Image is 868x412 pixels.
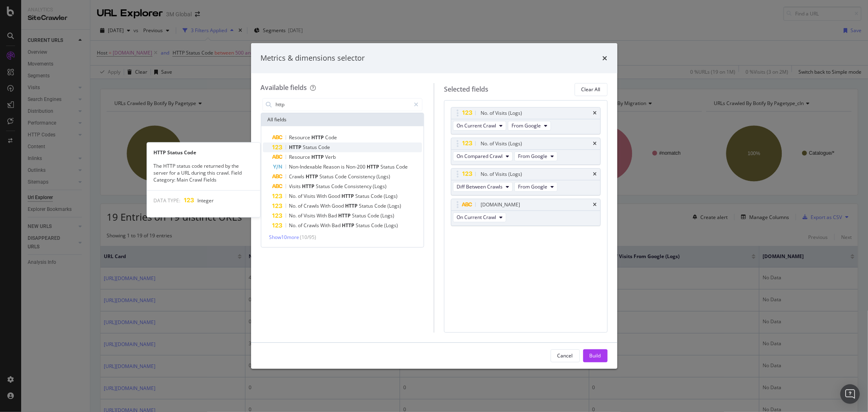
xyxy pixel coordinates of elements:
[593,172,597,177] div: times
[345,183,373,190] span: Consistency
[147,162,260,183] div: The HTTP status code returned by the server for a URL during this crawl. Field Category: Main Cra...
[582,86,601,93] div: Clear All
[368,212,381,219] span: Code
[332,202,345,209] span: Good
[298,222,304,229] span: of
[514,182,558,192] button: From Google
[840,384,860,404] div: Open Intercom Messenger
[457,183,503,190] span: Diff Between Crawls
[481,201,520,209] div: [DOMAIN_NAME]
[352,212,368,219] span: Status
[444,85,488,94] div: Selected fields
[590,352,601,359] div: Build
[345,202,359,209] span: HTTP
[328,193,342,199] span: Good
[341,163,346,170] span: is
[328,212,339,219] span: Bad
[371,193,384,199] span: Code
[319,144,330,151] span: Code
[303,144,319,151] span: Status
[302,183,316,190] span: HTTP
[312,153,326,160] span: HTTP
[384,193,398,199] span: (Logs)
[326,153,336,160] span: Verb
[451,168,601,195] div: No. of Visits (Logs)timesDiff Between CrawlsFrom Google
[453,151,513,161] button: On Compared Crawl
[558,352,573,359] div: Cancel
[289,144,303,151] span: HTTP
[356,222,372,229] span: Status
[339,212,352,219] span: HTTP
[603,53,608,64] div: times
[289,173,306,180] span: Crawls
[289,153,312,160] span: Resource
[348,173,377,180] span: Consistency
[575,83,608,96] button: Clear All
[375,202,388,209] span: Code
[508,121,551,131] button: From Google
[481,109,522,117] div: No. of Visits (Logs)
[289,183,302,190] span: Visits
[326,134,337,141] span: Code
[381,163,396,170] span: Status
[518,153,547,160] span: From Google
[321,222,332,229] span: With
[147,149,260,156] div: HTTP Status Code
[457,122,496,129] span: On Current Crawl
[453,182,513,192] button: Diff Between Crawls
[583,349,608,362] button: Build
[316,183,332,190] span: Status
[289,134,312,141] span: Resource
[359,202,375,209] span: Status
[335,173,348,180] span: Code
[388,202,402,209] span: (Logs)
[332,183,345,190] span: Code
[514,151,558,161] button: From Google
[593,202,597,207] div: times
[324,163,341,170] span: Reason
[317,193,328,199] span: With
[251,43,617,369] div: modal
[298,193,304,199] span: of
[304,212,317,219] span: Visits
[451,199,601,226] div: [DOMAIN_NAME]timesOn Current Crawl
[261,113,424,126] div: All fields
[512,122,541,129] span: From Google
[298,212,304,219] span: of
[342,222,356,229] span: HTTP
[451,107,601,134] div: No. of Visits (Logs)timesOn Current CrawlFrom Google
[453,213,506,222] button: On Current Crawl
[300,234,317,241] span: ( 10 / 95 )
[289,202,298,209] span: No.
[381,212,395,219] span: (Logs)
[321,202,332,209] span: With
[518,183,547,190] span: From Google
[342,193,356,199] span: HTTP
[346,163,367,170] span: Non-200
[593,141,597,146] div: times
[289,163,324,170] span: Non-Indexable
[289,193,298,199] span: No.
[551,349,580,362] button: Cancel
[593,111,597,116] div: times
[320,173,335,180] span: Status
[317,212,328,219] span: With
[304,222,321,229] span: Crawls
[457,153,503,160] span: On Compared Crawl
[304,202,321,209] span: Crawls
[332,222,342,229] span: Bad
[367,163,381,170] span: HTTP
[451,138,601,165] div: No. of Visits (Logs)timesOn Compared CrawlFrom Google
[261,53,365,64] div: Metrics & dimensions selector
[481,170,522,178] div: No. of Visits (Logs)
[377,173,391,180] span: (Logs)
[396,163,408,170] span: Code
[481,140,522,148] div: No. of Visits (Logs)
[356,193,371,199] span: Status
[269,234,300,241] span: Show 10 more
[289,222,298,229] span: No.
[298,202,304,209] span: of
[306,173,320,180] span: HTTP
[261,83,307,92] div: Available fields
[304,193,317,199] span: Visits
